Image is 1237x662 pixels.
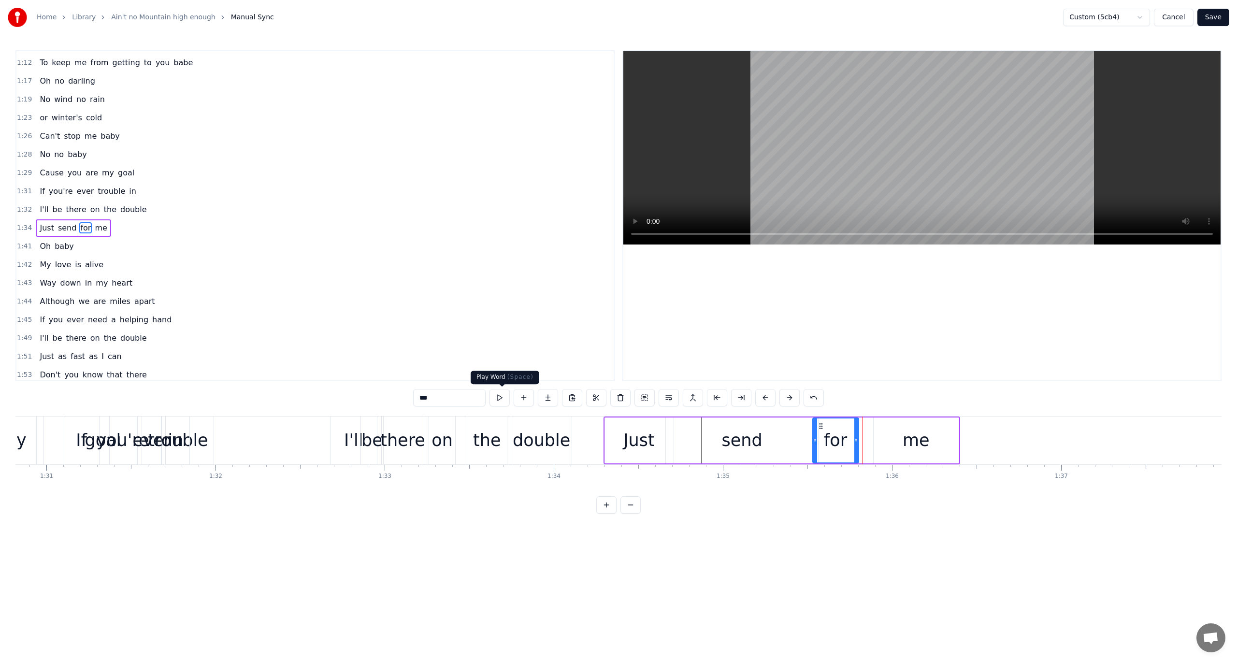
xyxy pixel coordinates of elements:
span: babe [173,57,194,68]
span: we [77,296,90,307]
span: If [39,186,45,197]
span: darling [67,75,96,86]
span: Just [39,222,55,233]
span: Cause [39,167,64,178]
img: youka [8,8,27,27]
span: 1:51 [17,352,32,361]
div: 1:31 [40,473,53,480]
span: send [57,222,77,233]
span: the [103,204,117,215]
span: from [89,57,109,68]
span: baby [100,130,121,142]
span: or [39,112,48,123]
span: 1:42 [17,260,32,270]
div: 1:36 [886,473,899,480]
span: Although [39,296,75,307]
span: is [74,259,82,270]
span: 1:17 [17,76,32,86]
div: there [380,428,425,453]
div: be [361,428,383,453]
span: on [89,332,101,344]
button: Save [1197,9,1229,26]
span: keep [51,57,72,68]
span: 1:28 [17,150,32,159]
span: there [65,204,87,215]
span: 1:34 [17,223,32,233]
div: Play Word [471,371,539,384]
span: 1:23 [17,113,32,123]
div: Just [623,428,654,453]
span: there [65,332,87,344]
span: know [82,369,104,380]
span: be [51,332,63,344]
span: baby [54,241,75,252]
span: 1:41 [17,242,32,251]
span: me [94,222,108,233]
span: If [39,314,45,325]
span: 1:29 [17,168,32,178]
span: to [143,57,153,68]
button: Cancel [1154,9,1193,26]
div: on [432,428,453,453]
span: wind [53,94,73,105]
span: ( Space ) [507,374,533,380]
span: you [67,167,83,178]
span: my [101,167,115,178]
div: 1:34 [547,473,561,480]
span: getting [112,57,141,68]
span: trouble [97,186,126,197]
span: down [59,277,82,288]
div: 1:37 [1055,473,1068,480]
span: 1:53 [17,370,32,380]
span: heart [111,277,133,288]
span: ever [66,314,85,325]
span: double [119,204,148,215]
span: My [39,259,52,270]
span: as [57,351,68,362]
nav: breadcrumb [37,13,274,22]
div: in [168,428,183,453]
span: No [39,149,51,160]
span: 1:31 [17,187,32,196]
span: alive [84,259,104,270]
span: Can't [39,130,61,142]
span: cold [85,112,103,123]
div: If [76,428,87,453]
a: Ain't no Mountain high enough [111,13,215,22]
div: 1:32 [209,473,222,480]
a: Home [37,13,57,22]
span: Don't [39,369,61,380]
span: be [51,204,63,215]
a: Library [72,13,96,22]
span: apart [133,296,156,307]
span: Manual Sync [231,13,274,22]
span: you're [48,186,74,197]
div: ever [132,428,170,453]
span: no [54,75,65,86]
div: me [903,428,930,453]
div: for [824,428,847,453]
span: I'll [39,204,49,215]
span: fast [70,351,86,362]
span: 1:26 [17,131,32,141]
span: double [119,332,148,344]
span: me [84,130,98,142]
span: my [95,277,109,288]
span: winter's [51,112,83,123]
span: rain [89,94,106,105]
span: no [75,94,87,105]
span: a [110,314,117,325]
span: in [128,186,137,197]
span: no [53,149,65,160]
span: hand [151,314,173,325]
div: 1:33 [378,473,391,480]
span: I [101,351,105,362]
span: are [85,167,99,178]
span: Oh [39,241,52,252]
span: No [39,94,51,105]
span: you [48,314,64,325]
span: you [155,57,171,68]
span: that [106,369,124,380]
span: baby [67,149,88,160]
span: Just [39,351,55,362]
